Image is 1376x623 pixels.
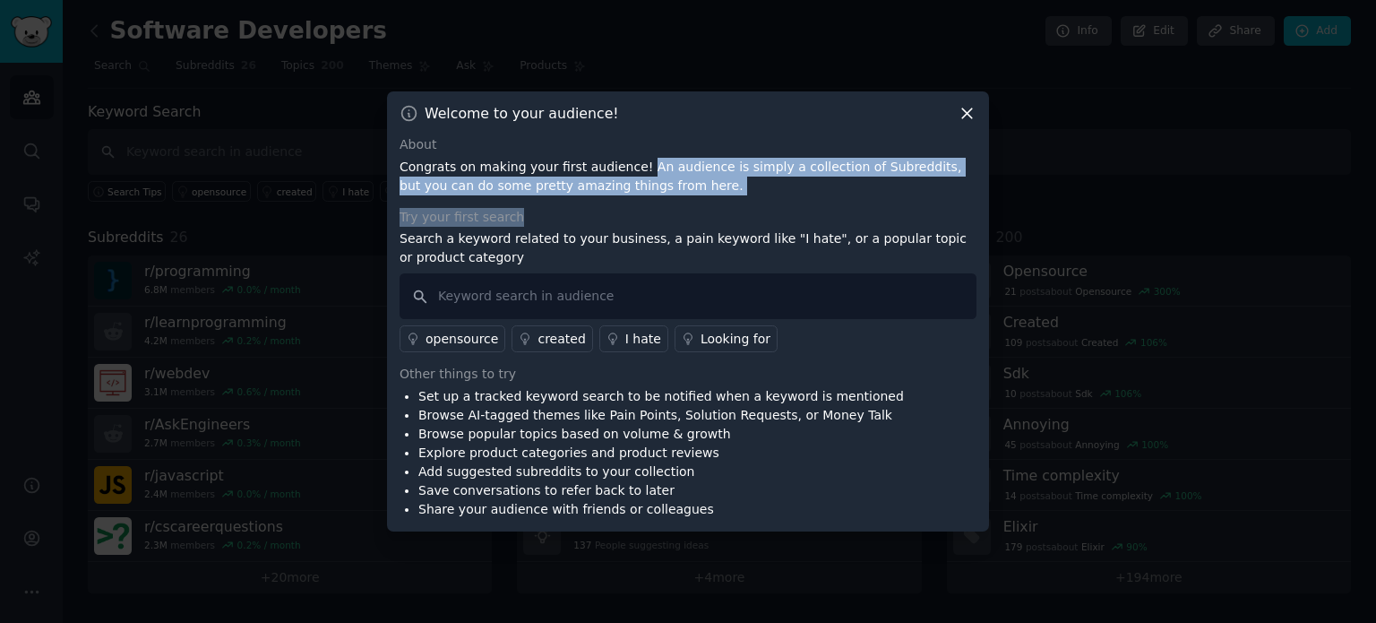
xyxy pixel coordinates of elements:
div: Try your first search [400,208,976,227]
li: Browse AI-tagged themes like Pain Points, Solution Requests, or Money Talk [418,406,904,425]
p: Congrats on making your first audience! An audience is simply a collection of Subreddits, but you... [400,158,976,195]
div: I hate [625,330,661,349]
a: I hate [599,325,668,352]
div: Other things to try [400,365,976,384]
div: opensource [426,330,498,349]
li: Add suggested subreddits to your collection [418,463,904,481]
div: Looking for [701,330,770,349]
div: created [537,330,585,349]
a: Looking for [675,325,778,352]
li: Save conversations to refer back to later [418,481,904,500]
li: Browse popular topics based on volume & growth [418,425,904,444]
input: Keyword search in audience [400,273,976,319]
li: Set up a tracked keyword search to be notified when a keyword is mentioned [418,387,904,406]
div: About [400,135,976,154]
li: Explore product categories and product reviews [418,444,904,463]
li: Share your audience with friends or colleagues [418,500,904,519]
a: created [512,325,592,352]
p: Search a keyword related to your business, a pain keyword like "I hate", or a popular topic or pr... [400,229,976,267]
h3: Welcome to your audience! [425,104,619,123]
a: opensource [400,325,505,352]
